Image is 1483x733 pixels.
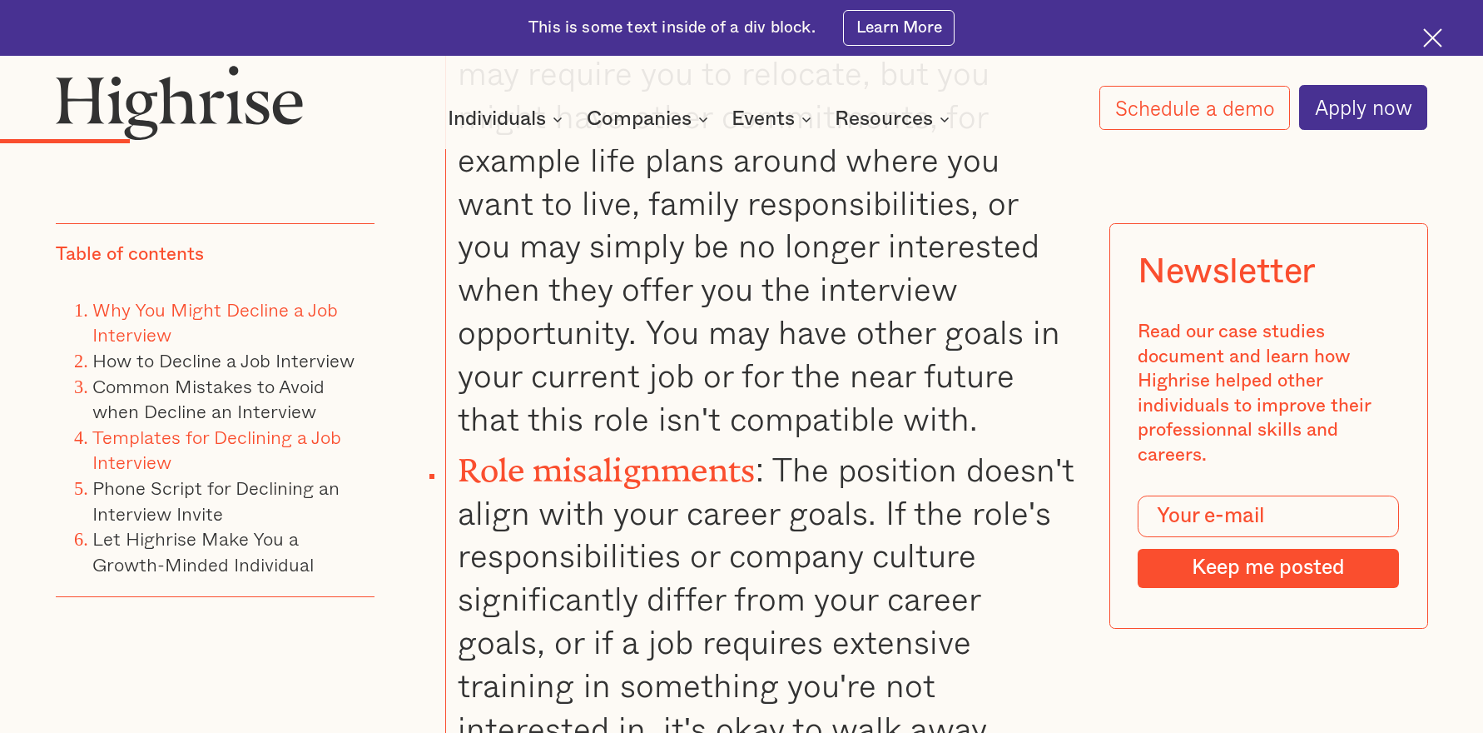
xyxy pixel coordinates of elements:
[448,109,546,129] div: Individuals
[1138,496,1399,588] form: Modal Form
[1299,85,1427,130] a: Apply now
[835,109,933,129] div: Resources
[528,17,816,38] div: This is some text inside of a div block.
[92,524,314,579] a: Let Highrise Make You a Growth-Minded Individual
[1138,496,1399,537] input: Your e-mail
[92,422,341,477] a: Templates for Declining a Job Interview
[445,1,1074,440] li: : A new job title may require you to relocate, but you might have other commitments, for example ...
[587,109,692,129] div: Companies
[56,242,204,267] div: Table of contents
[1138,320,1399,468] div: Read our case studies document and learn how Highrise helped other individuals to improve their p...
[732,109,795,129] div: Events
[732,109,816,129] div: Events
[92,294,338,349] a: Why You Might Decline a Job Interview
[1138,252,1316,292] div: Newsletter
[92,473,340,528] a: Phone Script for Declining an Interview Invite
[835,109,955,129] div: Resources
[1138,549,1399,588] input: Keep me posted
[92,346,355,375] a: How to Decline a Job Interview
[843,10,955,45] a: Learn More
[458,451,755,472] strong: Role misalignments
[448,109,568,129] div: Individuals
[587,109,713,129] div: Companies
[1099,86,1290,131] a: Schedule a demo
[56,65,304,140] img: Highrise logo
[1423,28,1442,47] img: Cross icon
[92,371,325,426] a: Common Mistakes to Avoid when Decline an Interview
